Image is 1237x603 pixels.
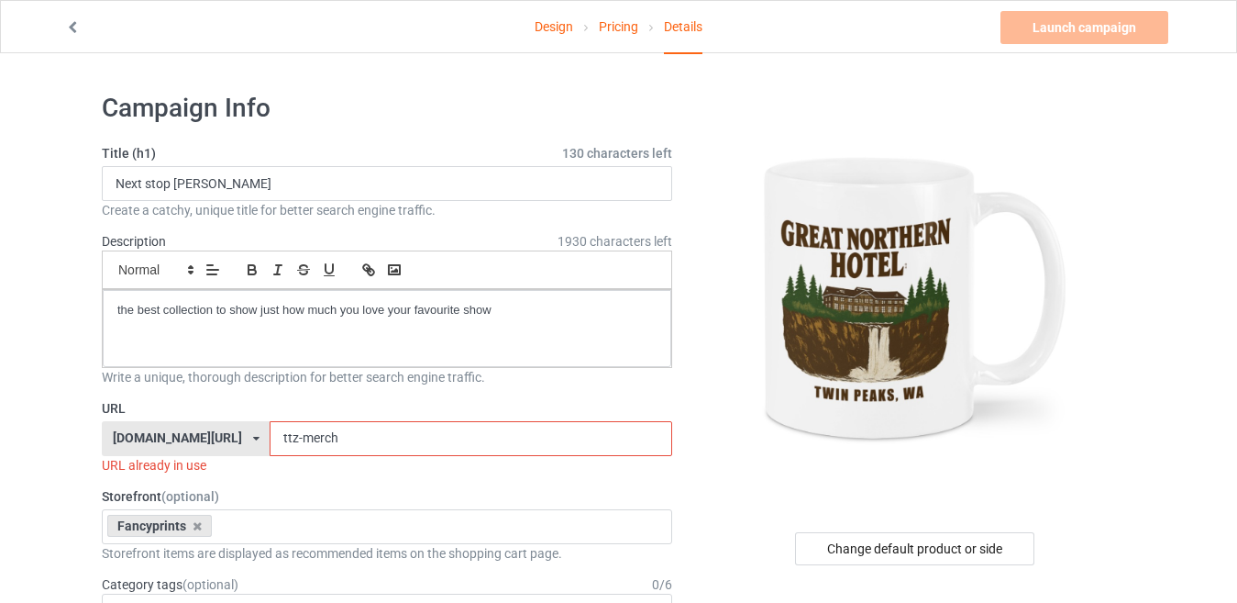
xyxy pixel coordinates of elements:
[102,201,672,219] div: Create a catchy, unique title for better search engine traffic.
[562,144,672,162] span: 130 characters left
[599,1,638,52] a: Pricing
[558,232,672,251] span: 1930 characters left
[102,144,672,162] label: Title (h1)
[161,489,219,504] span: (optional)
[535,1,573,52] a: Design
[182,577,238,592] span: (optional)
[113,431,242,444] div: [DOMAIN_NAME][URL]
[102,544,672,563] div: Storefront items are displayed as recommended items on the shopping cart page.
[102,368,672,386] div: Write a unique, thorough description for better search engine traffic.
[102,487,672,506] label: Storefront
[102,575,238,594] label: Category tags
[795,532,1034,565] div: Change default product or side
[102,92,672,125] h1: Campaign Info
[107,515,212,537] div: Fancyprints
[664,1,702,54] div: Details
[102,399,672,418] label: URL
[102,456,672,475] div: URL already in use
[652,575,672,594] div: 0 / 6
[117,302,657,319] p: the best collection to show just how much you love your favourite show
[102,234,166,249] label: Description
